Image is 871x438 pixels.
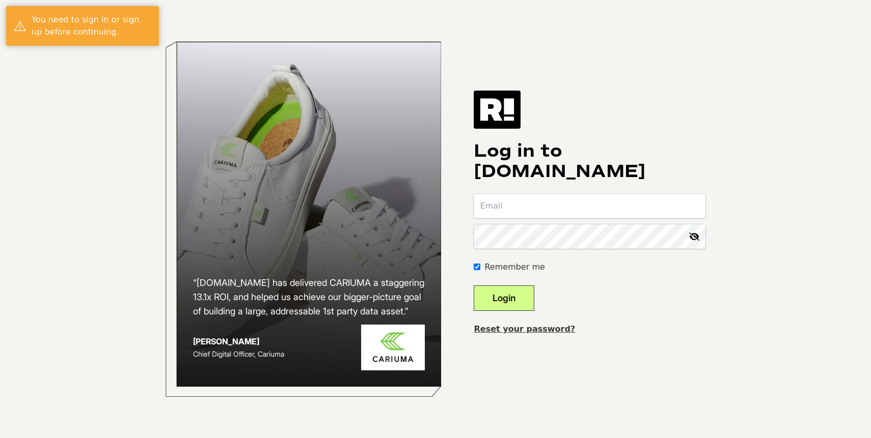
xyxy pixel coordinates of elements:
div: You need to sign in or sign up before continuing. [32,14,151,38]
img: Retention.com [474,91,521,128]
span: Chief Digital Officer, Cariuma [193,349,284,358]
h2: “[DOMAIN_NAME] has delivered CARIUMA a staggering 13.1x ROI, and helped us achieve our bigger-pic... [193,276,425,318]
label: Remember me [484,261,545,273]
strong: [PERSON_NAME] [193,336,259,346]
button: Login [474,285,534,311]
h1: Log in to [DOMAIN_NAME] [474,141,705,182]
a: Reset your password? [474,324,575,334]
input: Email [474,194,705,218]
img: Cariuma [361,325,425,371]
